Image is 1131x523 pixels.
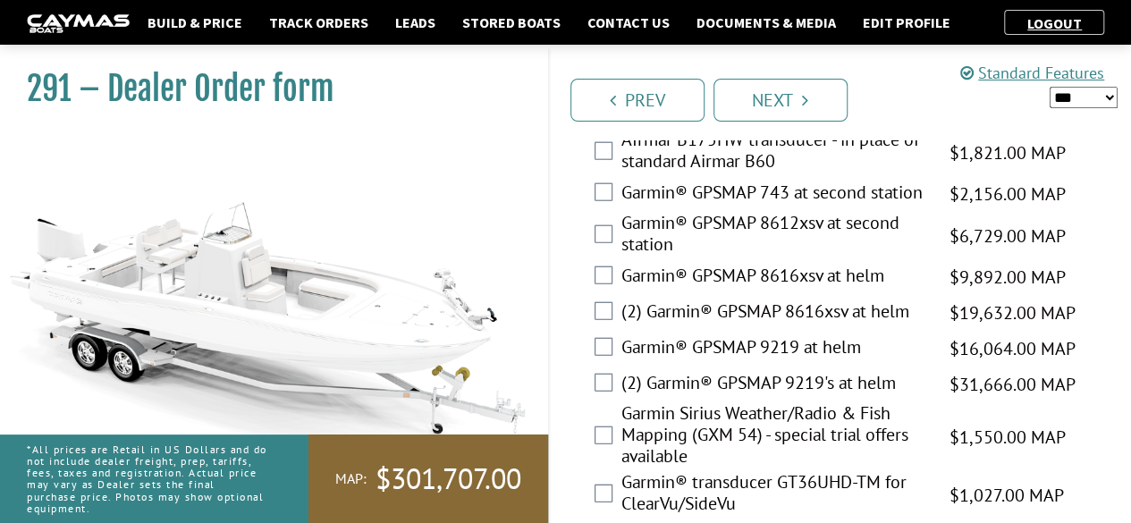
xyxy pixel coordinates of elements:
label: Garmin® GPSMAP 8616xsv at helm [621,265,927,291]
a: Contact Us [578,11,679,34]
a: Leads [386,11,444,34]
label: Garmin® GPSMAP 9219 at helm [621,336,927,362]
a: Prev [570,79,705,122]
span: $2,156.00 MAP [950,181,1066,207]
span: $19,632.00 MAP [950,299,1076,326]
a: Next [713,79,848,122]
label: (2) Garmin® GPSMAP 8616xsv at helm [621,300,927,326]
span: $1,821.00 MAP [950,139,1066,166]
a: Stored Boats [453,11,570,34]
span: $1,027.00 MAP [950,482,1064,509]
span: MAP: [335,469,367,488]
label: Garmin® GPSMAP 8612xsv at second station [621,212,927,259]
span: $301,707.00 [376,460,521,498]
a: Logout [1018,14,1091,32]
a: Track Orders [260,11,377,34]
a: Documents & Media [688,11,845,34]
label: Garmin® transducer GT36UHD-TM for ClearVu/SideVu [621,471,927,519]
p: *All prices are Retail in US Dollars and do not include dealer freight, prep, tariffs, fees, taxe... [27,434,268,523]
label: Garmin® GPSMAP 743 at second station [621,181,927,207]
a: Build & Price [139,11,251,34]
label: AIrmar B175HW transducer - in place of standard Airmar B60 [621,129,927,176]
a: Edit Profile [854,11,959,34]
a: Standard Features [960,63,1104,83]
h1: 291 – Dealer Order form [27,69,503,109]
span: $9,892.00 MAP [950,264,1066,291]
label: (2) Garmin® GPSMAP 9219's at helm [621,372,927,398]
img: caymas-dealer-connect-2ed40d3bc7270c1d8d7ffb4b79bf05adc795679939227970def78ec6f6c03838.gif [27,14,130,33]
a: MAP:$301,707.00 [308,434,548,523]
label: Garmin Sirius Weather/Radio & Fish Mapping (GXM 54) - special trial offers available [621,402,927,471]
span: $6,729.00 MAP [950,223,1066,249]
span: $16,064.00 MAP [950,335,1076,362]
span: $31,666.00 MAP [950,371,1076,398]
span: $1,550.00 MAP [950,424,1066,451]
